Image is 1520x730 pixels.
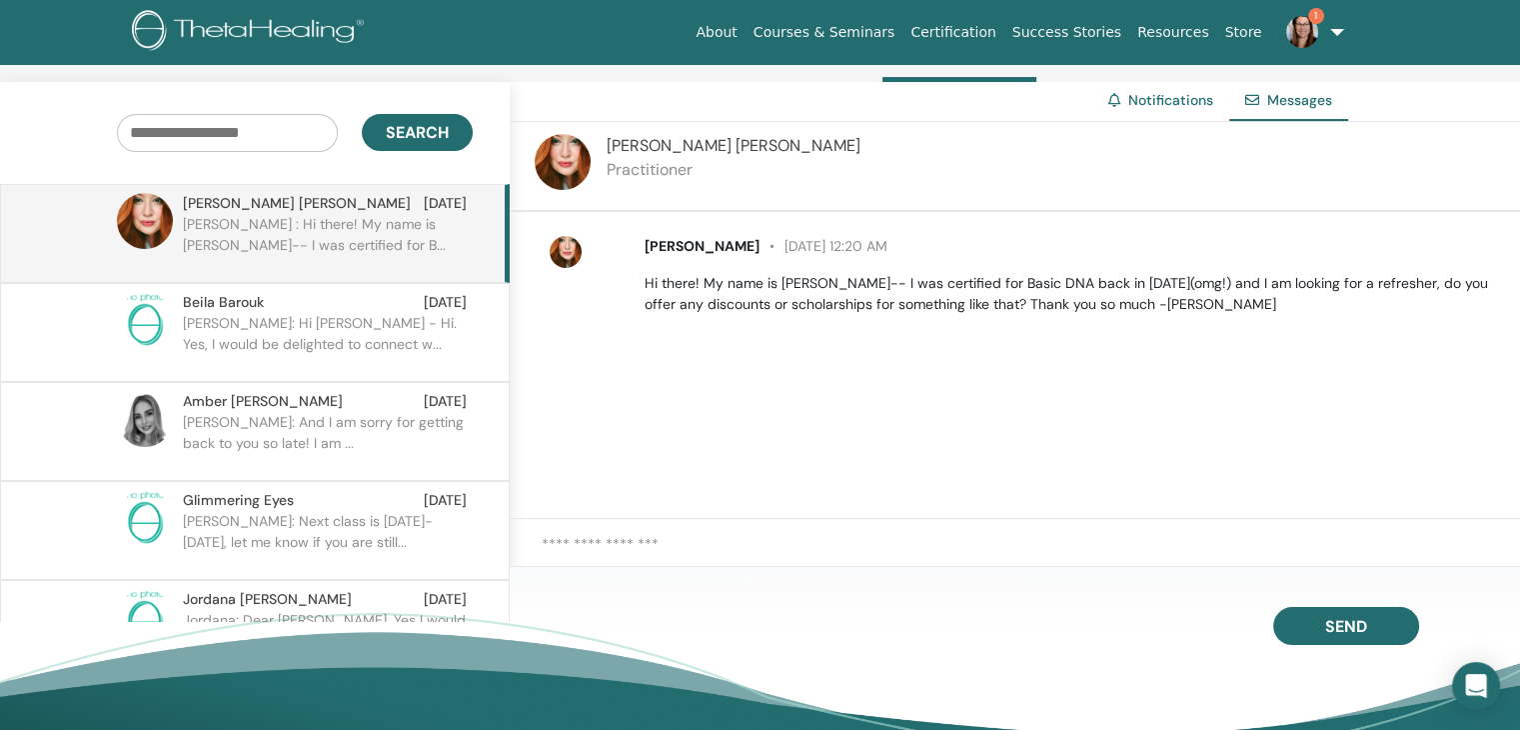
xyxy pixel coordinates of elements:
img: logo.png [132,10,371,55]
div: Open Intercom Messenger [1452,662,1500,710]
span: [DATE] [424,391,467,412]
span: Messages [1267,91,1332,109]
p: [PERSON_NAME]: And I am sorry for getting back to you so late! I am ... [183,412,473,472]
a: Courses & Seminars [746,14,903,51]
img: default.jpg [117,391,173,447]
button: Search [362,114,473,151]
p: [PERSON_NAME]: Hi [PERSON_NAME] - Hi. Yes, I would be delighted to connect w... [183,313,473,373]
span: [PERSON_NAME] [PERSON_NAME] [183,193,411,214]
img: default.jpg [550,236,582,268]
img: default.jpg [535,134,591,190]
span: Glimmering Eyes [183,490,294,511]
img: default.jpg [117,193,173,249]
a: Notifications [1128,91,1213,109]
a: About [688,14,745,51]
span: [DATE] [424,589,467,610]
span: Send [1325,616,1367,637]
span: Beila Barouk [183,292,264,313]
span: [DATE] [424,292,467,313]
span: Search [386,122,449,143]
span: Jordana [PERSON_NAME] [183,589,352,610]
span: [PERSON_NAME] [645,237,760,255]
span: [DATE] [424,193,467,214]
span: 1 [1308,8,1324,24]
p: Hi there! My name is [PERSON_NAME]-- I was certified for Basic DNA back in [DATE](omg!) and I am ... [645,273,1497,315]
p: Practitioner [607,158,860,182]
p: [PERSON_NAME]: Next class is [DATE]-[DATE], let me know if you are still... [183,511,473,571]
span: Amber [PERSON_NAME] [183,391,343,412]
a: Success Stories [1004,14,1129,51]
span: [PERSON_NAME] [PERSON_NAME] [607,135,860,156]
img: no-photo.png [117,292,173,348]
span: [DATE] 12:20 AM [760,237,887,255]
p: Jordana: Dear [PERSON_NAME], Yes I would love that. Feel free to cal... [183,610,473,670]
img: default.jpg [1286,16,1318,48]
p: [PERSON_NAME] : Hi there! My name is [PERSON_NAME]-- I was certified for B... [183,214,473,274]
a: Certification [902,14,1003,51]
button: Send [1273,607,1419,645]
img: no-photo.png [117,490,173,546]
a: Resources [1129,14,1217,51]
a: Store [1217,14,1270,51]
span: [DATE] [424,490,467,511]
img: no-photo.png [117,589,173,645]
